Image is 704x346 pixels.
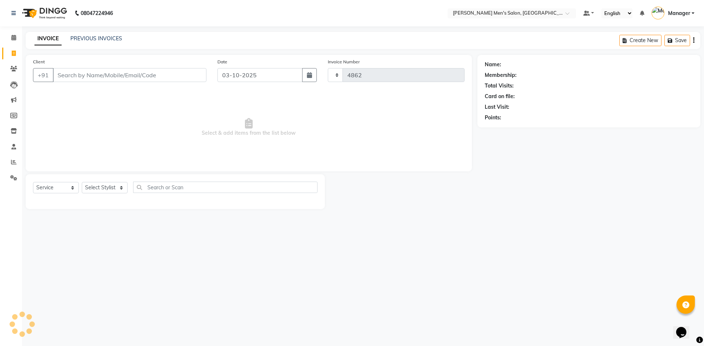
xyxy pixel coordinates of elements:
div: Total Visits: [485,82,514,90]
button: Create New [619,35,661,46]
img: logo [19,3,69,23]
input: Search by Name/Mobile/Email/Code [53,68,206,82]
div: Name: [485,61,501,68]
div: Card on file: [485,93,515,100]
iframe: chat widget [673,317,697,339]
button: Save [664,35,690,46]
a: INVOICE [34,32,62,45]
input: Search or Scan [133,182,318,193]
label: Invoice Number [328,59,360,65]
div: Membership: [485,71,517,79]
div: Points: [485,114,501,122]
b: 08047224946 [81,3,113,23]
img: Manager [652,7,664,19]
a: PREVIOUS INVOICES [70,35,122,42]
button: +91 [33,68,54,82]
span: Manager [668,10,690,17]
label: Client [33,59,45,65]
div: Last Visit: [485,103,509,111]
span: Select & add items from the list below [33,91,465,164]
label: Date [217,59,227,65]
